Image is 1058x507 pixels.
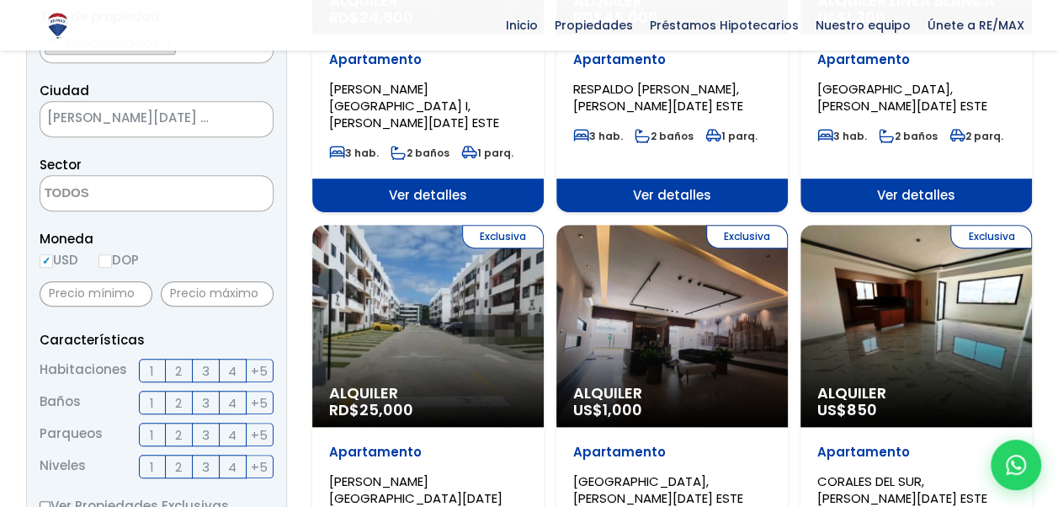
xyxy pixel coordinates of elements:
[175,424,182,446] span: 2
[817,385,1015,402] span: Alquiler
[202,360,210,382] span: 3
[329,399,413,420] span: RD$
[175,392,182,414] span: 2
[603,399,642,420] span: 1,000
[202,392,210,414] span: 3
[329,385,527,402] span: Alquiler
[231,106,256,133] button: Remove all items
[800,179,1032,212] span: Ver detalles
[150,424,154,446] span: 1
[573,385,771,402] span: Alquiler
[202,424,210,446] span: 3
[919,13,1033,38] span: Únete a RE/MAX
[359,399,413,420] span: 25,000
[573,444,771,461] p: Apartamento
[251,424,268,446] span: +5
[391,146,449,160] span: 2 baños
[40,156,82,173] span: Sector
[228,424,237,446] span: 4
[98,249,139,270] label: DOP
[40,329,274,350] p: Características
[462,225,544,248] span: Exclusiva
[98,254,112,268] input: DOP
[150,360,154,382] span: 1
[556,179,788,212] span: Ver detalles
[706,225,788,248] span: Exclusiva
[251,360,268,382] span: +5
[251,456,268,478] span: +5
[228,360,237,382] span: 4
[40,249,78,270] label: USD
[161,281,274,307] input: Precio máximo
[705,129,758,143] span: 1 parq.
[573,51,771,68] p: Apartamento
[879,129,938,143] span: 2 baños
[546,13,641,38] span: Propiedades
[40,82,89,99] span: Ciudad
[40,176,204,212] textarea: Search
[40,359,127,382] span: Habitaciones
[573,472,743,507] span: [GEOGRAPHIC_DATA], [PERSON_NAME][DATE] ESTE
[461,146,513,160] span: 1 parq.
[175,456,182,478] span: 2
[807,13,919,38] span: Nuestro equipo
[40,391,81,414] span: Baños
[43,11,72,40] img: Logo de REMAX
[40,228,274,249] span: Moneda
[40,281,152,307] input: Precio mínimo
[329,51,527,68] p: Apartamento
[949,129,1003,143] span: 2 parq.
[641,13,807,38] span: Préstamos Hipotecarios
[40,254,53,268] input: USD
[497,13,546,38] span: Inicio
[40,106,231,130] span: SANTO DOMINGO ESTE
[635,129,694,143] span: 2 baños
[228,456,237,478] span: 4
[329,80,499,131] span: [PERSON_NAME][GEOGRAPHIC_DATA] I, [PERSON_NAME][DATE] ESTE
[40,101,274,137] span: SANTO DOMINGO ESTE
[573,399,642,420] span: US$
[312,179,544,212] span: Ver detalles
[573,129,623,143] span: 3 hab.
[817,472,987,507] span: CORALES DEL SUR, [PERSON_NAME][DATE] ESTE
[228,392,237,414] span: 4
[950,225,1032,248] span: Exclusiva
[329,146,379,160] span: 3 hab.
[40,423,103,446] span: Parqueos
[817,129,867,143] span: 3 hab.
[251,392,268,414] span: +5
[817,399,877,420] span: US$
[573,80,743,115] span: RESPALDO [PERSON_NAME], [PERSON_NAME][DATE] ESTE
[40,455,86,478] span: Niveles
[817,51,1015,68] p: Apartamento
[150,392,154,414] span: 1
[817,444,1015,461] p: Apartamento
[817,80,987,115] span: [GEOGRAPHIC_DATA], [PERSON_NAME][DATE] ESTE
[847,399,877,420] span: 850
[247,112,256,127] span: ×
[150,456,154,478] span: 1
[329,444,527,461] p: Apartamento
[175,360,182,382] span: 2
[202,456,210,478] span: 3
